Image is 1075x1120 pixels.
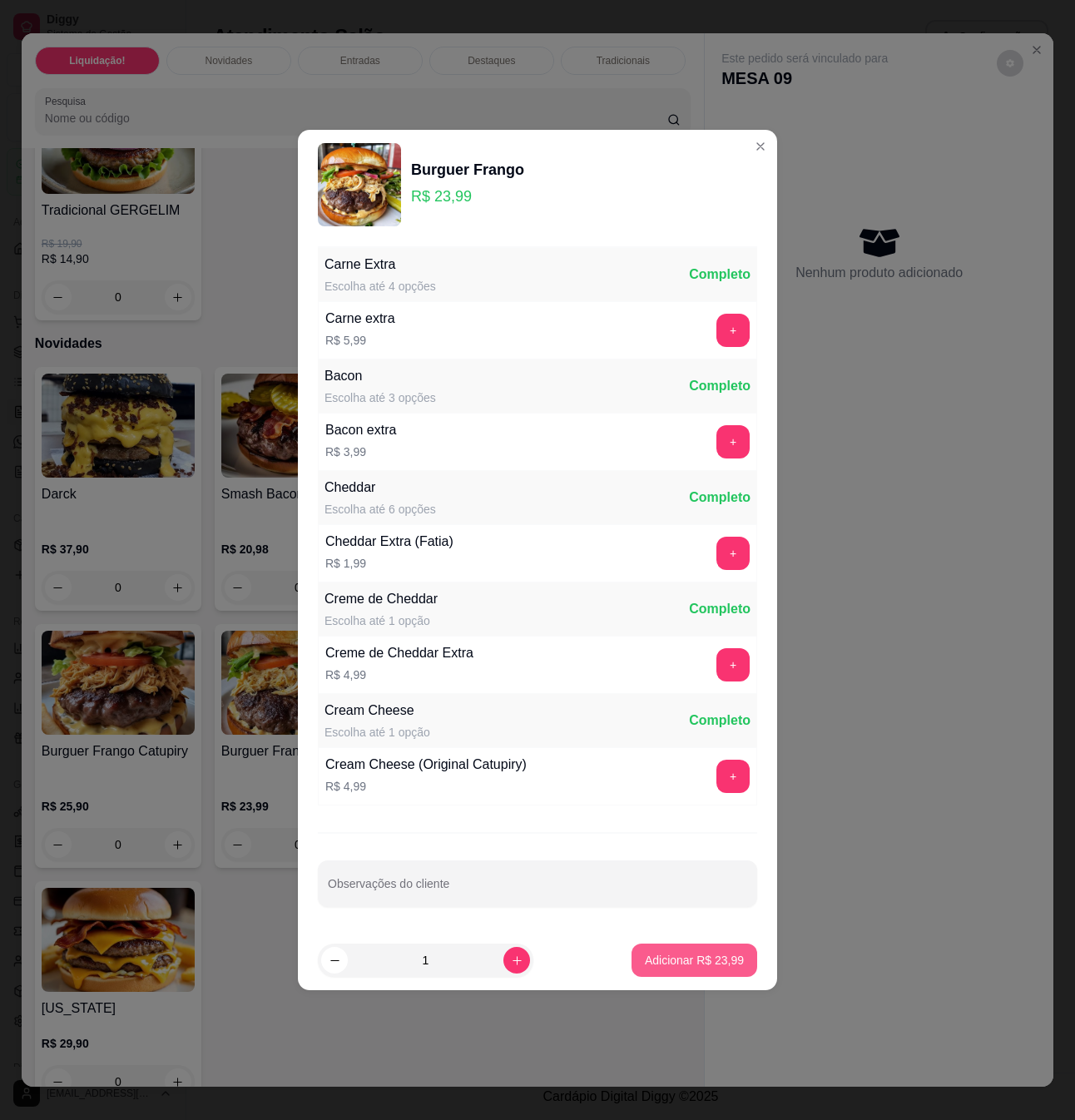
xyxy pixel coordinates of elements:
[689,488,751,508] div: Completo
[411,158,524,181] div: Burguer Frango
[328,882,747,899] input: Observações do cliente
[689,711,751,731] div: Completo
[324,366,436,386] div: Bacon
[716,314,750,347] button: add
[325,755,527,775] div: Cream Cheese (Original Catupiry)
[716,648,750,681] button: add
[411,185,524,208] p: R$ 23,99
[325,532,453,552] div: Cheddar Extra (Fatia)
[503,947,530,974] button: increase-product-quantity
[689,599,751,619] div: Completo
[325,309,395,329] div: Carne extra
[747,133,774,160] button: Close
[321,947,348,974] button: decrease-product-quantity
[325,444,396,460] p: R$ 3,99
[325,778,527,795] p: R$ 4,99
[689,265,751,285] div: Completo
[325,667,473,683] p: R$ 4,99
[325,332,395,349] p: R$ 5,99
[324,612,438,629] div: Escolha até 1 opção
[632,944,757,977] button: Adicionar R$ 23,99
[716,425,750,458] button: add
[324,389,436,406] div: Escolha até 3 opções
[324,701,430,721] div: Cream Cheese
[324,724,430,741] div: Escolha até 1 opção
[716,760,750,793] button: add
[645,952,744,969] p: Adicionar R$ 23,99
[325,555,453,572] p: R$ 1,99
[318,143,401,226] img: product-image
[324,589,438,609] div: Creme de Cheddar
[324,501,436,518] div: Escolha até 6 opções
[325,643,473,663] div: Creme de Cheddar Extra
[325,420,396,440] div: Bacon extra
[324,255,436,275] div: Carne Extra
[689,376,751,396] div: Completo
[324,278,436,295] div: Escolha até 4 opções
[324,478,436,498] div: Cheddar
[716,537,750,570] button: add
